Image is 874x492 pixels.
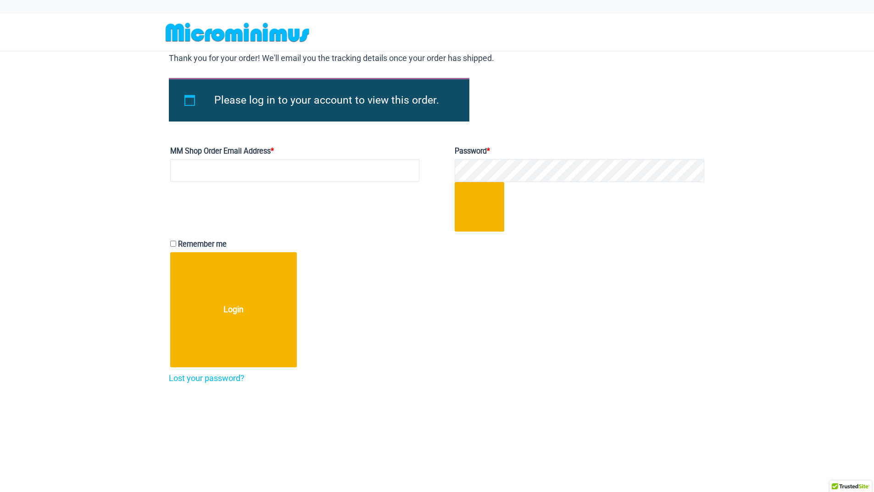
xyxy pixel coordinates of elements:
[170,252,297,367] button: Login
[455,144,704,159] label: Password
[178,240,227,249] span: Remember me
[455,182,505,232] button: Show password
[169,51,706,65] p: Thank you for your order! We'll email you the tracking details once your order has shipped.
[162,22,313,43] img: MM SHOP LOGO FLAT
[169,78,469,122] div: Please log in to your account to view this order.
[170,241,176,247] input: Remember me
[170,144,420,159] label: MM Shop Order Email Address
[169,373,245,383] a: Lost your password?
